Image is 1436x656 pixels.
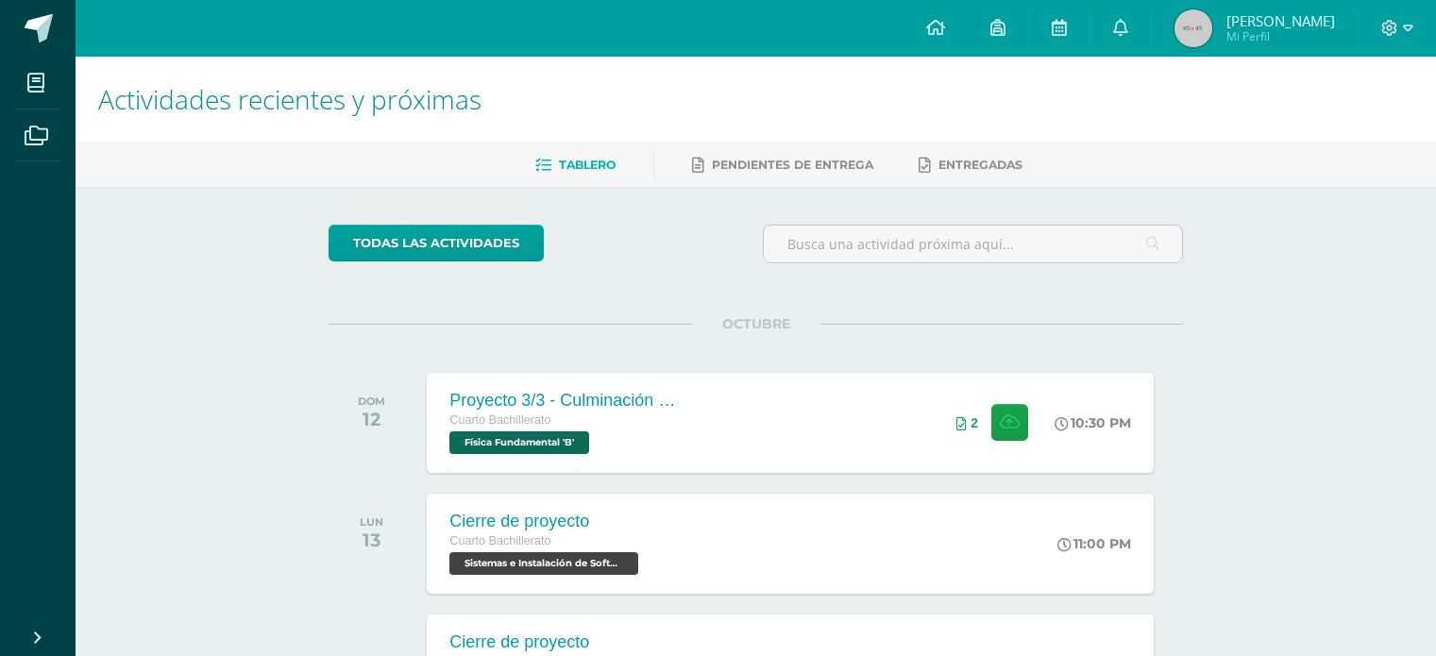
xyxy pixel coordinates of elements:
span: 2 [971,415,978,430]
div: Proyecto 3/3 - Culminación y Presentación [449,391,676,411]
input: Busca una actividad próxima aquí... [764,226,1182,262]
span: Pendientes de entrega [712,158,873,172]
span: Física Fundamental 'B' [449,431,589,454]
span: Sistemas e Instalación de Software 'B' [449,552,638,575]
span: OCTUBRE [692,315,820,332]
span: Tablero [559,158,616,172]
span: Actividades recientes y próximas [98,81,481,117]
div: Cierre de proyecto [449,632,589,652]
span: Mi Perfil [1226,28,1335,44]
span: Cuarto Bachillerato [449,413,550,427]
div: LUN [360,515,383,529]
div: 13 [360,529,383,551]
div: 11:00 PM [1057,535,1131,552]
a: Pendientes de entrega [692,150,873,180]
img: 45x45 [1174,9,1212,47]
span: [PERSON_NAME] [1226,11,1335,30]
a: todas las Actividades [329,225,544,261]
div: Archivos entregados [956,415,978,430]
div: 12 [358,408,385,430]
div: Cierre de proyecto [449,512,643,531]
div: 10:30 PM [1055,414,1131,431]
div: DOM [358,395,385,408]
span: Entregadas [938,158,1022,172]
span: Cuarto Bachillerato [449,534,550,547]
a: Tablero [535,150,616,180]
a: Entregadas [919,150,1022,180]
